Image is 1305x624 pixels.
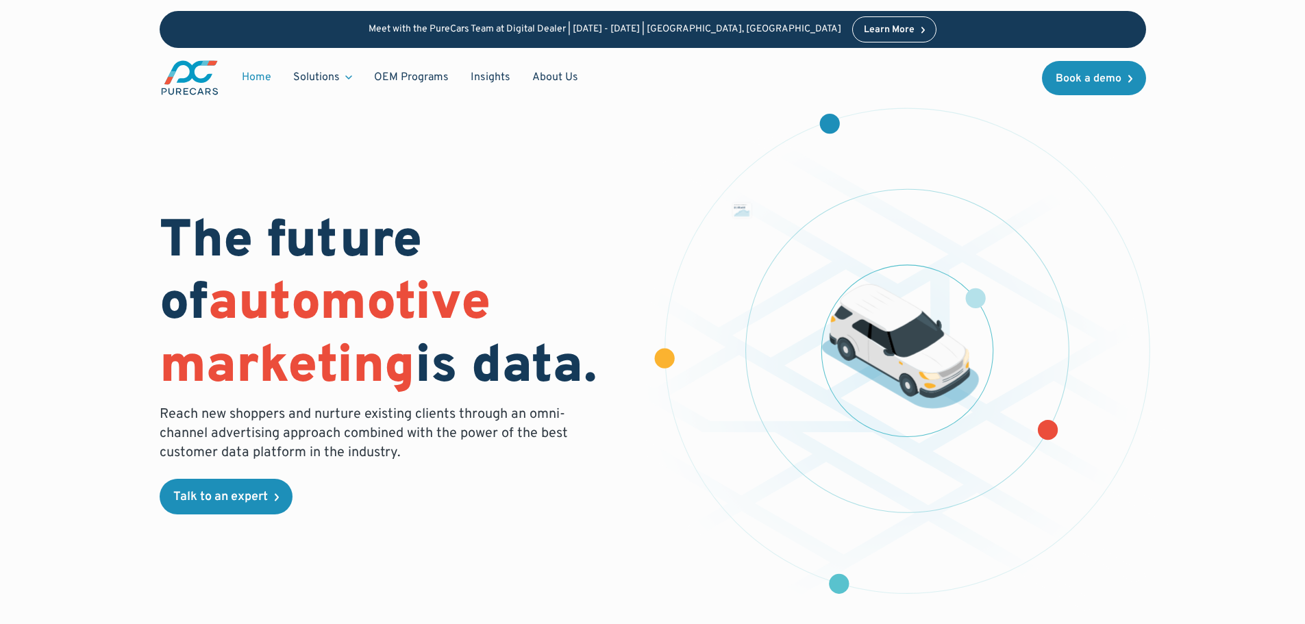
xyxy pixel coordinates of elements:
img: purecars logo [160,59,220,97]
p: Meet with the PureCars Team at Digital Dealer | [DATE] - [DATE] | [GEOGRAPHIC_DATA], [GEOGRAPHIC_... [369,24,841,36]
a: OEM Programs [363,64,460,90]
img: chart showing monthly dealership revenue of $7m [733,203,751,217]
h1: The future of is data. [160,212,636,399]
div: Book a demo [1056,73,1121,84]
a: main [160,59,220,97]
div: Solutions [282,64,363,90]
a: Book a demo [1042,61,1146,95]
img: illustration of a vehicle [821,284,979,409]
a: Insights [460,64,521,90]
a: Home [231,64,282,90]
div: Talk to an expert [173,491,268,503]
div: Learn More [864,25,915,35]
a: About Us [521,64,589,90]
a: Talk to an expert [160,479,293,514]
p: Reach new shoppers and nurture existing clients through an omni-channel advertising approach comb... [160,405,576,462]
span: automotive marketing [160,272,490,400]
a: Learn More [852,16,937,42]
div: Solutions [293,70,340,85]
